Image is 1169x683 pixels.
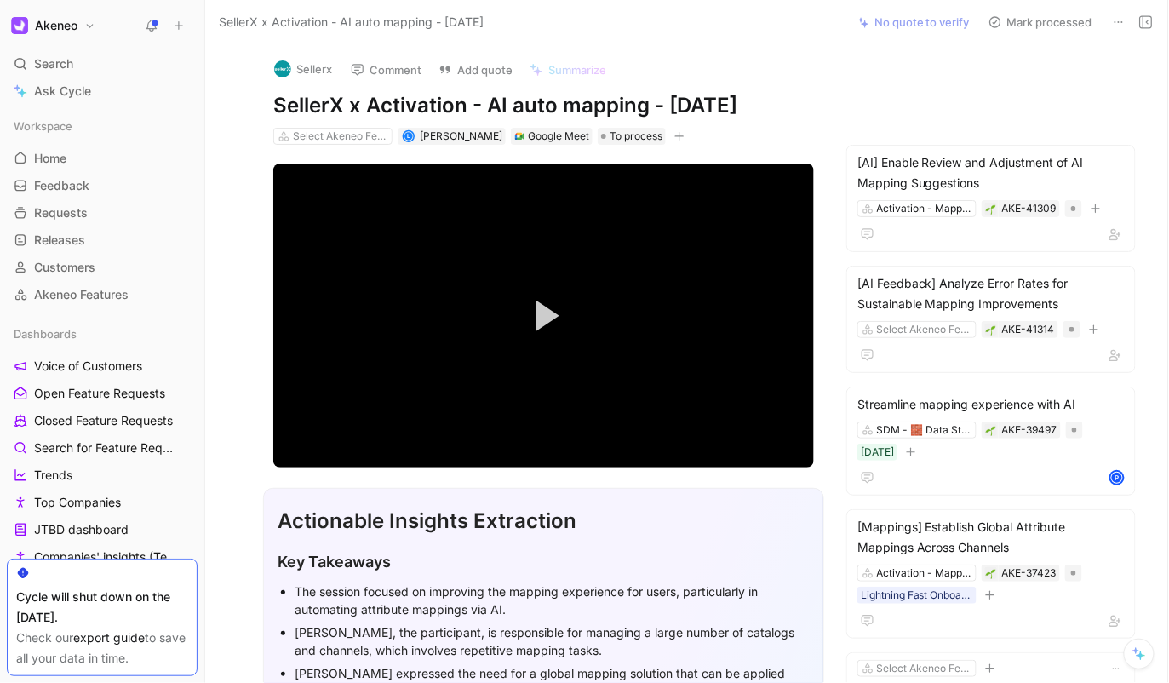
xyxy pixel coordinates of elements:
[11,17,28,34] img: Akeneo
[16,628,188,669] div: Check our to save all your data in time.
[34,177,89,194] span: Feedback
[293,128,388,145] div: Select Akeneo Features
[34,259,95,276] span: Customers
[14,325,77,342] span: Dashboards
[7,255,198,280] a: Customers
[7,381,198,406] a: Open Feature Requests
[219,12,484,32] span: SellerX x Activation - AI auto mapping - [DATE]
[861,587,973,604] div: Lightning Fast Onboarding
[273,164,814,468] div: Video Player
[34,232,85,249] span: Releases
[404,131,413,141] div: L
[34,81,91,101] span: Ask Cycle
[877,422,972,439] div: SDM - 🧱 Data Structure & Transformation
[420,129,502,142] span: [PERSON_NAME]
[295,583,810,618] div: The session focused on improving the mapping experience for users, particularly in automating att...
[34,548,181,565] span: Companies' insights (Test [PERSON_NAME])
[986,426,996,436] img: 🌱
[431,58,520,82] button: Add quote
[7,51,198,77] div: Search
[34,54,73,74] span: Search
[34,150,66,167] span: Home
[7,490,198,515] a: Top Companies
[34,412,173,429] span: Closed Feature Requests
[34,385,165,402] span: Open Feature Requests
[35,18,77,33] h1: Akeneo
[985,203,997,215] button: 🌱
[1002,565,1057,582] div: AKE-37423
[7,200,198,226] a: Requests
[986,325,996,336] img: 🌱
[7,408,198,433] a: Closed Feature Requests
[266,56,340,82] button: logoSellerx
[274,60,291,77] img: logo
[851,10,977,34] button: No quote to verify
[1002,321,1055,338] div: AKE-41314
[7,462,198,488] a: Trends
[610,128,662,145] span: To process
[7,517,198,542] a: JTBD dashboard
[73,630,145,645] a: export guide
[278,550,810,573] div: Key Takeaways
[857,517,1125,558] div: [Mappings] Establish Global Attribute Mappings Across Channels
[343,58,429,82] button: Comment
[877,660,972,677] div: Select Akeneo Feature
[877,321,972,338] div: Select Akeneo Feature
[857,394,1125,415] div: Streamline mapping experience with AI
[981,10,1100,34] button: Mark processed
[7,113,198,139] div: Workspace
[522,58,614,82] button: Summarize
[986,204,996,215] img: 🌱
[7,78,198,104] a: Ask Cycle
[857,152,1125,193] div: [AI] Enable Review and Adjustment of AI Mapping Suggestions
[857,273,1125,314] div: [AI Feedback] Analyze Error Rates for Sustainable Mapping Improvements
[985,424,997,436] button: 🌱
[7,227,198,253] a: Releases
[7,282,198,307] a: Akeneo Features
[34,204,88,221] span: Requests
[861,444,894,461] div: [DATE]
[877,200,972,217] div: Activation - Mapping & Transformation
[7,173,198,198] a: Feedback
[548,62,606,77] span: Summarize
[528,128,589,145] div: Google Meet
[986,569,996,579] img: 🌱
[506,278,582,354] button: Play Video
[14,118,72,135] span: Workspace
[598,128,666,145] div: To process
[34,358,142,375] span: Voice of Customers
[7,544,198,570] a: Companies' insights (Test [PERSON_NAME])
[7,146,198,171] a: Home
[34,467,72,484] span: Trends
[34,521,129,538] span: JTBD dashboard
[34,286,129,303] span: Akeneo Features
[7,321,198,570] div: DashboardsVoice of CustomersOpen Feature RequestsClosed Feature RequestsSearch for Feature Reques...
[877,565,972,582] div: Activation - Mapping & Transformation
[34,494,121,511] span: Top Companies
[295,623,810,659] div: [PERSON_NAME], the participant, is responsible for managing a large number of catalogs and channe...
[985,324,997,336] button: 🌱
[1002,422,1057,439] div: AKE-39497
[985,567,997,579] button: 🌱
[16,587,188,628] div: Cycle will shut down on the [DATE].
[1002,200,1057,217] div: AKE-41309
[7,435,198,461] a: Search for Feature Requests
[7,321,198,347] div: Dashboards
[7,353,198,379] a: Voice of Customers
[278,506,810,537] div: Actionable Insights Extraction
[1111,472,1123,484] div: P
[34,439,175,456] span: Search for Feature Requests
[273,92,814,119] h1: SellerX x Activation - AI auto mapping - [DATE]
[7,14,100,37] button: AkeneoAkeneo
